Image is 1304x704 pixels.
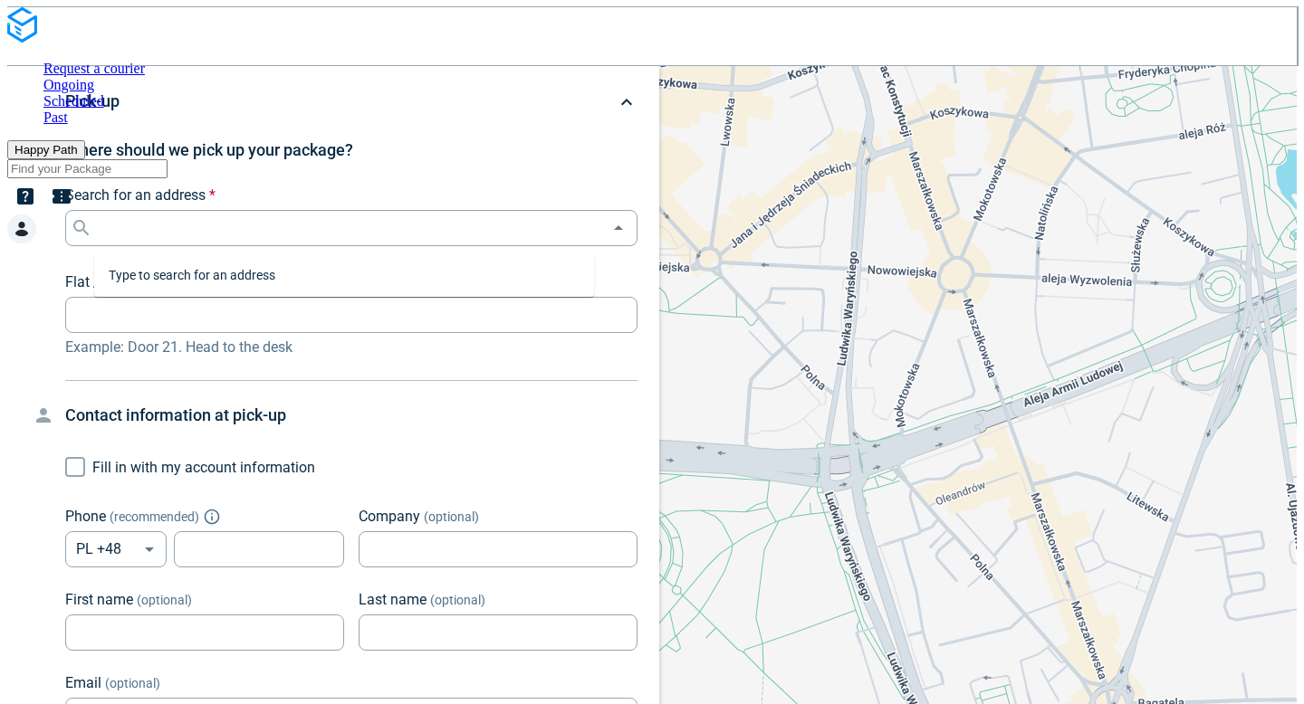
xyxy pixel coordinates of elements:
a: Past [43,109,68,125]
img: Logo [7,7,37,43]
button: Happy Path [7,140,85,159]
span: Flat / Door / Instructions [65,273,223,290]
span: (optional) [105,676,160,690]
span: Happy Path [14,143,78,157]
p: Type to search for an address [109,266,580,284]
a: Request a courier [43,61,145,76]
a: Ongoing [43,77,94,92]
span: Email [65,674,101,691]
button: Explain "Recommended" [206,511,217,522]
span: First name [65,591,133,608]
a: Scheduled [43,93,104,109]
span: Phone [65,508,106,525]
span: (optional) [424,509,479,524]
span: (optional) [430,593,485,607]
input: Find your Package [7,159,168,178]
span: (optional) [137,593,192,607]
div: PL +48 [65,531,167,567]
span: ( recommended ) [110,509,199,524]
span: Last name [359,591,427,608]
span: Company [359,508,420,525]
p: Example: Door 21. Head to the desk [65,337,638,358]
h4: Contact information at pick-up [65,403,638,428]
img: Client [7,214,36,243]
span: Fill in with my account information [92,459,315,476]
